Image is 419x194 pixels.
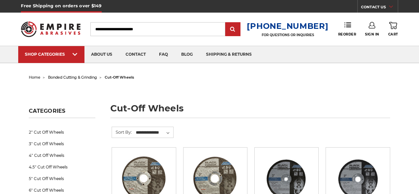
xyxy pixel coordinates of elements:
h1: cut-off wheels [110,104,390,118]
a: 2" Cut Off Wheels [29,126,95,138]
input: Submit [226,23,239,36]
div: SHOP CATEGORIES [25,52,78,57]
a: Reorder [338,22,356,36]
label: Sort By: [112,127,132,137]
span: cut-off wheels [105,75,134,80]
span: Sign In [365,32,379,36]
a: shipping & returns [199,46,258,63]
a: [PHONE_NUMBER] [247,21,328,31]
a: blog [175,46,199,63]
select: Sort By: [135,128,173,138]
a: CONTACT US [361,3,398,13]
a: about us [84,46,119,63]
a: Cart [388,22,398,36]
a: 4.5" Cut Off Wheels [29,161,95,173]
h5: Categories [29,108,95,118]
span: Cart [388,32,398,36]
p: FOR QUESTIONS OR INQUIRIES [247,33,328,37]
a: home [29,75,40,80]
a: faq [152,46,175,63]
a: bonded cutting & grinding [48,75,97,80]
a: 4" Cut Off Wheels [29,150,95,161]
a: contact [119,46,152,63]
a: 5" Cut Off Wheels [29,173,95,184]
img: Empire Abrasives [21,18,80,41]
span: Reorder [338,32,356,36]
a: 3" Cut Off Wheels [29,138,95,150]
